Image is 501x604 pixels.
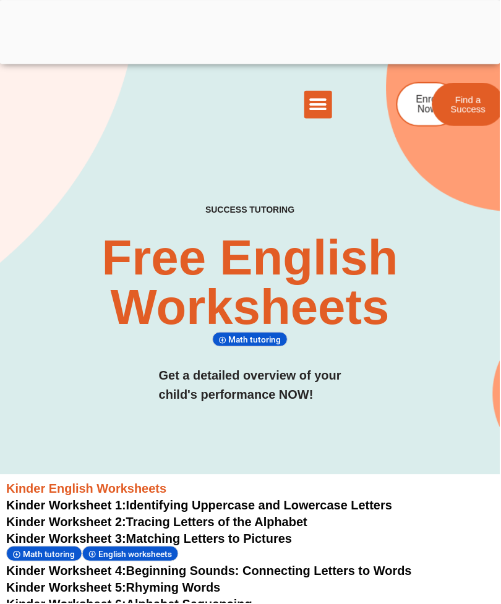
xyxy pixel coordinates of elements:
[6,500,126,513] span: Kinder Worksheet 1:
[439,545,501,604] iframe: Chat Widget
[229,335,285,345] span: Math tutoring
[305,91,333,119] div: Menu Toggle
[101,234,399,333] h2: Free English Worksheets​
[417,95,440,114] span: Enrol Now
[6,565,126,579] span: Kinder Worksheet 4:
[6,533,126,547] span: Kinder Worksheet 3:
[6,516,126,530] span: Kinder Worksheet 2:
[23,550,79,560] span: Math tutoring
[6,500,393,513] a: Kinder Worksheet 1:Identifying Uppercase and Lowercase Letters
[6,582,221,595] a: Kinder Worksheet 5:Rhyming Words
[452,95,487,114] span: Find a Success
[6,565,413,579] a: Kinder Worksheet 4:Beginning Sounds: Connecting Letters to Words
[6,516,308,530] a: Kinder Worksheet 2:Tracing Letters of the Alphabet
[159,367,342,406] h3: Get a detailed overview of your child's performance NOW!
[6,482,495,498] h3: Kinder English Worksheets
[397,82,460,127] a: Enrol Now
[98,550,176,560] span: English worksheets
[6,582,126,595] span: Kinder Worksheet 5:
[184,205,317,216] h4: SUCCESS TUTORING​
[213,333,289,348] div: Math tutoring
[6,547,82,563] div: Math tutoring
[6,533,293,547] a: Kinder Worksheet 3:Matching Letters to Pictures
[82,547,179,563] div: English worksheets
